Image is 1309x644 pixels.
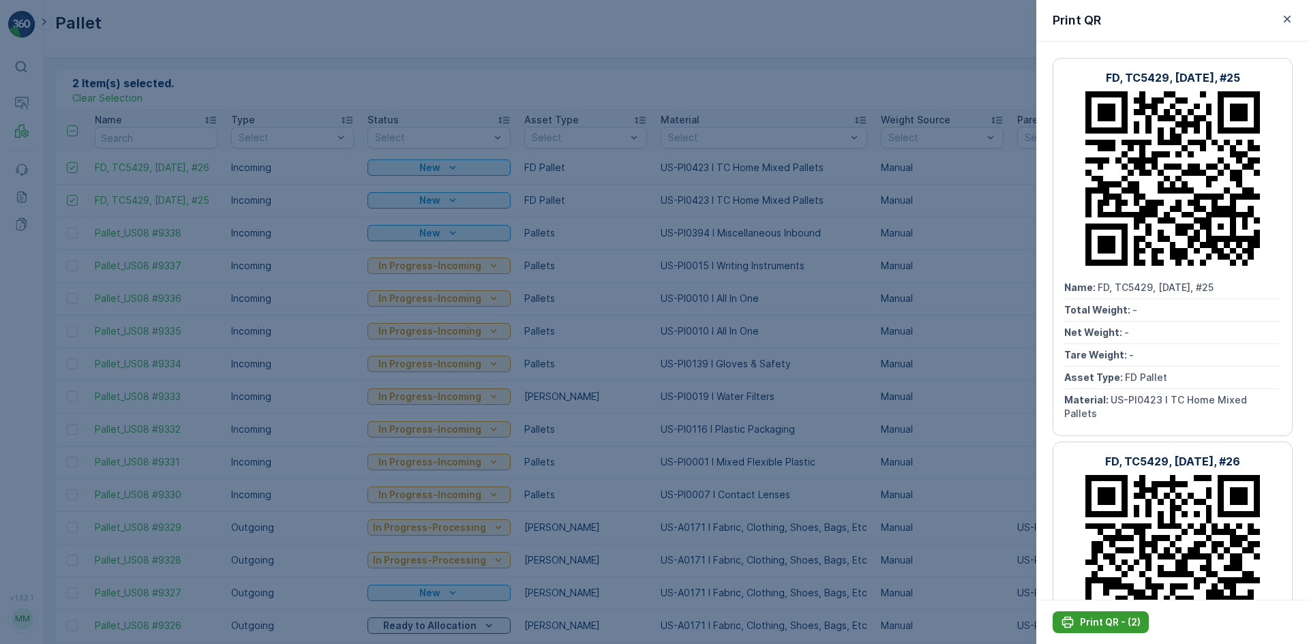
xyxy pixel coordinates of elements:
[1125,371,1167,383] span: FD Pallet
[1053,611,1149,633] button: Print QR - (2)
[1106,70,1240,86] p: FD, TC5429, [DATE], #25
[1129,349,1134,361] span: -
[1064,371,1125,383] span: Asset Type :
[1124,326,1129,338] span: -
[1132,304,1137,316] span: -
[1064,394,1250,419] span: US-PI0423 I TC Home Mixed Pallets
[1064,394,1111,405] span: Material :
[1064,304,1132,316] span: Total Weight :
[1098,281,1214,293] span: FD, TC5429, [DATE], #25
[1080,615,1141,629] p: Print QR - (2)
[1064,326,1124,338] span: Net Weight :
[1064,281,1098,293] span: Name :
[1064,349,1129,361] span: Tare Weight :
[1105,453,1240,470] p: FD, TC5429, [DATE], #26
[1053,11,1101,30] p: Print QR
